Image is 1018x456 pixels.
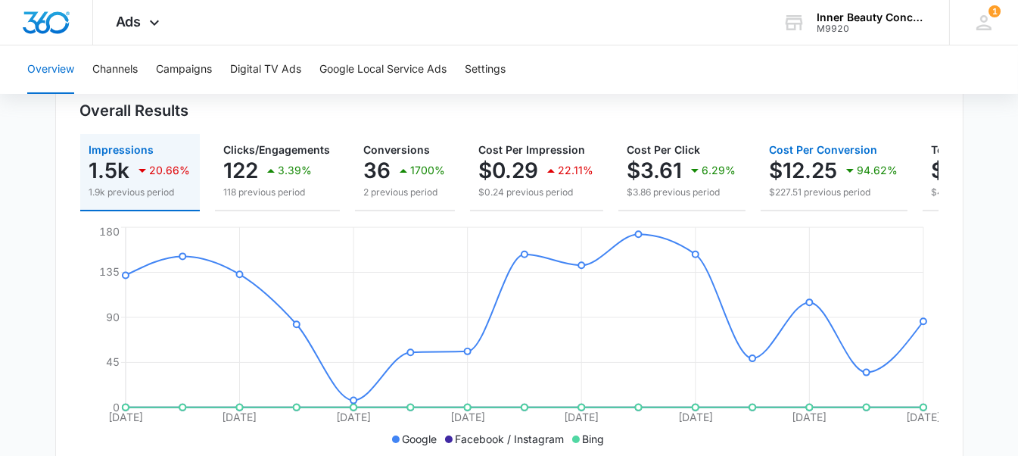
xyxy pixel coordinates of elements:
[150,165,191,176] p: 20.66%
[319,45,447,94] button: Google Local Service Ads
[988,5,1001,17] div: notifications count
[364,143,431,156] span: Conversions
[89,186,191,199] p: 1.9k previous period
[224,186,331,199] p: 118 previous period
[107,411,142,423] tspan: [DATE]
[98,266,119,279] tspan: 135
[702,165,736,176] p: 6.29%
[770,143,878,156] span: Cost Per Conversion
[27,45,74,94] button: Overview
[364,186,446,199] p: 2 previous period
[817,23,927,34] div: account id
[858,165,898,176] p: 94.62%
[98,225,119,238] tspan: 180
[105,355,119,368] tspan: 45
[932,143,994,156] span: Total Spend
[583,431,605,447] p: Bing
[988,5,1001,17] span: 1
[156,45,212,94] button: Campaigns
[105,311,119,323] tspan: 90
[770,186,898,199] p: $227.51 previous period
[450,411,484,423] tspan: [DATE]
[89,158,130,183] p: 1.5k
[364,158,391,183] p: 36
[817,11,927,23] div: account name
[627,143,701,156] span: Cost Per Click
[222,411,257,423] tspan: [DATE]
[465,45,506,94] button: Settings
[627,186,736,199] p: $3.86 previous period
[403,431,437,447] p: Google
[92,45,138,94] button: Channels
[89,143,154,156] span: Impressions
[230,45,301,94] button: Digital TV Ads
[279,165,313,176] p: 3.39%
[792,411,827,423] tspan: [DATE]
[770,158,838,183] p: $12.25
[112,401,119,414] tspan: 0
[479,143,586,156] span: Cost Per Impression
[411,165,446,176] p: 1700%
[479,186,594,199] p: $0.24 previous period
[224,158,259,183] p: 122
[80,99,189,122] h3: Overall Results
[627,158,683,183] p: $3.61
[224,143,331,156] span: Clicks/Engagements
[564,411,599,423] tspan: [DATE]
[456,431,565,447] p: Facebook / Instagram
[116,14,142,30] span: Ads
[336,411,371,423] tspan: [DATE]
[559,165,594,176] p: 22.11%
[906,411,941,423] tspan: [DATE]
[677,411,712,423] tspan: [DATE]
[479,158,539,183] p: $0.29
